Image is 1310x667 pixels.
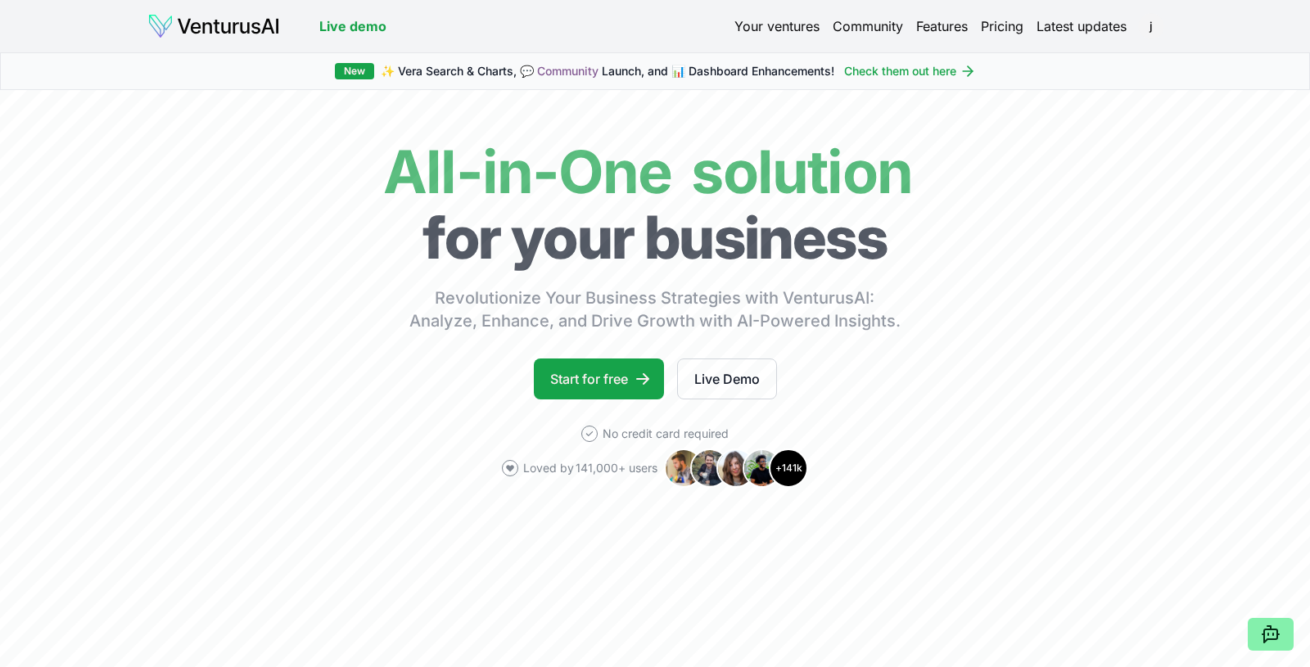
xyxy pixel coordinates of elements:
span: ✨ Vera Search & Charts, 💬 Launch, and 📊 Dashboard Enhancements! [381,63,834,79]
a: Your ventures [734,16,820,36]
img: Avatar 2 [690,448,730,488]
button: j [1140,15,1163,38]
a: Latest updates [1037,16,1127,36]
a: Community [833,16,903,36]
a: Live demo [319,16,386,36]
img: Avatar 3 [716,448,756,488]
div: New [335,63,374,79]
a: Live Demo [677,358,777,399]
a: Community [537,64,599,78]
a: Start for free [534,358,664,399]
a: Check them out here [844,63,976,79]
img: logo [147,13,280,39]
span: j [1138,13,1164,39]
img: Avatar 1 [664,448,703,488]
a: Features [916,16,968,36]
a: Pricing [981,16,1023,36]
img: Avatar 4 [743,448,782,488]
